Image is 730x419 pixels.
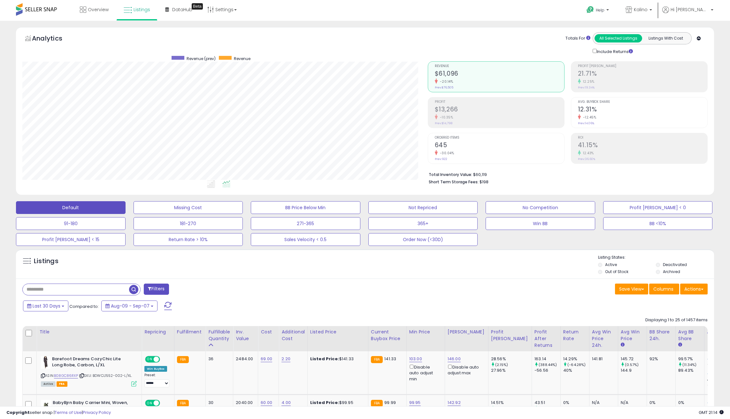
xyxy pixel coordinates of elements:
[251,233,360,246] button: Sales Velocity < 0.5
[281,356,290,362] a: 2.20
[34,257,58,266] h5: Listings
[653,286,673,292] span: Columns
[615,284,648,294] button: Save View
[435,121,452,125] small: Prev: $14,798
[368,233,478,246] button: Order Now (<30D)
[281,329,305,342] div: Additional Cost
[310,400,339,406] b: Listed Price:
[678,406,687,411] small: (0%)
[682,362,696,367] small: (11.34%)
[578,70,707,79] h2: 21.71%
[563,400,589,406] div: 0%
[678,329,702,342] div: Avg BB Share
[592,400,613,406] div: N/A
[310,356,363,362] div: $141.33
[251,217,360,230] button: 271-365
[663,269,680,274] label: Archived
[539,362,557,367] small: (388.44%)
[409,363,440,382] div: Disable auto adjust min
[438,115,453,120] small: -10.35%
[578,65,707,68] span: Profit [PERSON_NAME]
[707,370,726,377] span: #421,416
[678,342,682,348] small: Avg BB Share.
[368,217,478,230] button: 365+
[134,217,243,230] button: 181-270
[605,262,617,267] label: Active
[409,400,421,406] a: 99.95
[649,356,671,362] div: 92%
[236,356,253,362] div: 2484.00
[649,400,671,406] div: 0%
[33,303,60,309] span: Last 30 Days
[595,34,642,42] button: All Selected Listings
[649,329,673,342] div: BB Share 24h.
[663,262,687,267] label: Deactivated
[534,356,560,362] div: 163.14
[409,329,442,335] div: Min Price
[603,201,713,214] button: Profit [PERSON_NAME] < 0
[699,409,724,415] span: 2025-10-8 21:14 GMT
[16,233,126,246] button: Profit [PERSON_NAME] < 15
[55,409,82,415] a: Terms of Use
[16,217,126,230] button: 91-180
[134,6,150,13] span: Listings
[41,381,56,387] span: All listings currently available for purchase on Amazon
[578,106,707,114] h2: 12.31%
[707,400,713,406] span: #7
[634,6,648,13] span: Kalino
[79,373,132,378] span: | SKU: BDWCL1552-002-L/XL.
[172,6,192,13] span: DataHub
[662,6,713,21] a: Hi [PERSON_NAME]
[578,86,595,89] small: Prev: 19.34%
[598,255,714,261] p: Listing States:
[435,106,564,114] h2: $13,266
[310,400,363,406] div: $99.95
[88,6,109,13] span: Overview
[368,201,478,214] button: Not Repriced
[581,151,594,156] small: 12.43%
[134,201,243,214] button: Missing Cost
[236,400,253,406] div: 2040.00
[208,356,228,362] div: 36
[435,157,447,161] small: Prev: 922
[592,329,615,349] div: Avg Win Price 24h.
[111,303,150,309] span: Aug-09 - Sep-07
[177,356,189,363] small: FBA
[101,301,158,311] button: Aug-09 - Sep-07
[52,356,130,369] b: Barefoot Dreams CozyChic Lite Long Robe, Carbon, L/XL
[578,121,594,125] small: Prev: 14.06%
[581,115,596,120] small: -12.45%
[534,329,558,349] div: Profit After Returns
[645,317,708,323] div: Displaying 1 to 25 of 1457 items
[588,48,641,55] div: Include Returns
[435,141,564,150] h2: 645
[429,172,472,177] b: Total Inventory Value:
[603,217,713,230] button: BB <10%
[435,65,564,68] span: Revenue
[146,357,154,362] span: ON
[177,329,203,335] div: Fulfillment
[384,400,396,406] span: 99.99
[41,356,137,386] div: ASIN:
[486,217,595,230] button: Win BB
[310,356,339,362] b: Listed Price:
[581,79,595,84] small: 12.25%
[567,362,586,367] small: (-64.28%)
[177,400,189,407] small: FBA
[563,406,572,411] small: (0%)
[680,284,708,294] button: Actions
[310,329,365,335] div: Listed Price
[448,356,461,362] a: 146.00
[41,400,51,413] img: 318tomq8hRL._SL40_.jpg
[69,303,99,309] span: Compared to:
[565,35,590,42] div: Totals For
[621,400,642,406] div: N/A
[578,100,707,104] span: Avg. Buybox Share
[534,400,560,406] div: 43.51
[678,368,704,373] div: 89.43%
[642,34,689,42] button: Listings With Cost
[371,356,383,363] small: FBA
[234,56,250,61] span: Revenue
[134,233,243,246] button: Return Rate > 10%
[54,373,78,378] a: B08GC86RXP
